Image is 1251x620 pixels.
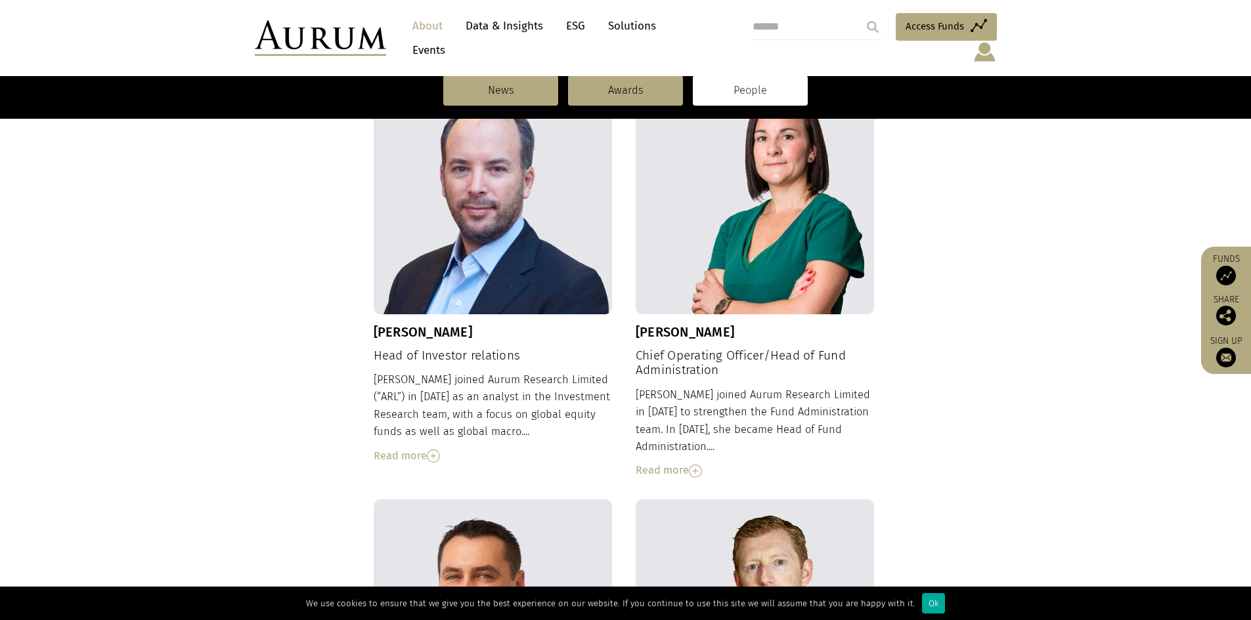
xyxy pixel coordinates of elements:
a: Events [406,38,445,62]
a: News [443,75,558,106]
div: Share [1208,295,1244,325]
a: Solutions [602,14,663,38]
img: Read More [689,465,702,478]
a: Awards [568,75,683,106]
img: Read More [427,449,440,463]
a: Data & Insights [459,14,550,38]
h4: Head of Investor relations [374,348,613,363]
img: Aurum [255,20,386,56]
h3: [PERSON_NAME] [636,324,875,340]
div: [PERSON_NAME] joined Aurum Research Limited in [DATE] to strengthen the Fund Administration team.... [636,386,875,480]
a: Access Funds [896,13,997,41]
div: [PERSON_NAME] joined Aurum Research Limited (“ARL”) in [DATE] as an analyst in the Investment Res... [374,371,613,465]
input: Submit [860,14,886,40]
h3: [PERSON_NAME] [374,324,613,340]
a: About [406,14,449,38]
a: Funds [1208,253,1244,285]
h4: Chief Operating Officer/Head of Fund Administration [636,348,875,379]
div: Ok [922,593,945,613]
img: Access Funds [1216,266,1236,285]
img: account-icon.svg [973,41,997,63]
div: Read more [636,462,875,479]
a: Sign up [1208,335,1244,367]
span: Access Funds [906,18,964,34]
a: ESG [560,14,592,38]
img: Sign up to our newsletter [1216,348,1236,367]
div: Read more [374,447,613,465]
img: Share this post [1216,306,1236,325]
a: People [693,75,808,106]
